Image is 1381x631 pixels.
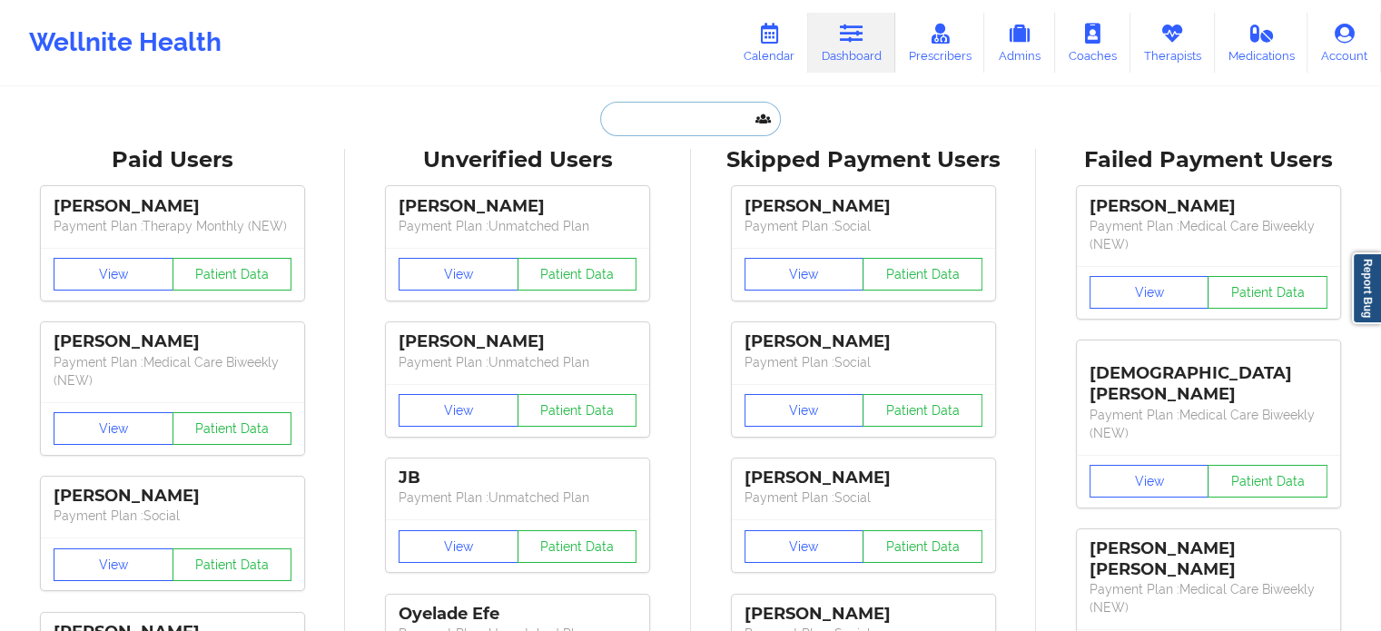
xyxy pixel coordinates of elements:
[399,353,636,371] p: Payment Plan : Unmatched Plan
[54,331,291,352] div: [PERSON_NAME]
[399,488,636,507] p: Payment Plan : Unmatched Plan
[54,507,291,525] p: Payment Plan : Social
[54,353,291,389] p: Payment Plan : Medical Care Biweekly (NEW)
[399,217,636,235] p: Payment Plan : Unmatched Plan
[54,217,291,235] p: Payment Plan : Therapy Monthly (NEW)
[1090,465,1209,498] button: View
[518,394,637,427] button: Patient Data
[1215,13,1308,73] a: Medications
[730,13,808,73] a: Calendar
[1090,350,1327,405] div: [DEMOGRAPHIC_DATA][PERSON_NAME]
[745,394,864,427] button: View
[1090,276,1209,309] button: View
[399,468,636,488] div: JB
[745,604,982,625] div: [PERSON_NAME]
[399,258,518,291] button: View
[808,13,895,73] a: Dashboard
[745,217,982,235] p: Payment Plan : Social
[1307,13,1381,73] a: Account
[518,530,637,563] button: Patient Data
[745,196,982,217] div: [PERSON_NAME]
[1208,465,1327,498] button: Patient Data
[745,331,982,352] div: [PERSON_NAME]
[173,548,292,581] button: Patient Data
[1352,252,1381,324] a: Report Bug
[54,486,291,507] div: [PERSON_NAME]
[173,412,292,445] button: Patient Data
[399,530,518,563] button: View
[54,196,291,217] div: [PERSON_NAME]
[863,530,982,563] button: Patient Data
[1090,406,1327,442] p: Payment Plan : Medical Care Biweekly (NEW)
[1208,276,1327,309] button: Patient Data
[1090,538,1327,580] div: [PERSON_NAME] [PERSON_NAME]
[984,13,1055,73] a: Admins
[1090,196,1327,217] div: [PERSON_NAME]
[54,258,173,291] button: View
[1055,13,1130,73] a: Coaches
[745,258,864,291] button: View
[399,196,636,217] div: [PERSON_NAME]
[399,331,636,352] div: [PERSON_NAME]
[399,394,518,427] button: View
[518,258,637,291] button: Patient Data
[745,468,982,488] div: [PERSON_NAME]
[173,258,292,291] button: Patient Data
[745,530,864,563] button: View
[54,548,173,581] button: View
[13,146,332,174] div: Paid Users
[745,353,982,371] p: Payment Plan : Social
[399,604,636,625] div: Oyelade Efe
[704,146,1023,174] div: Skipped Payment Users
[863,394,982,427] button: Patient Data
[1049,146,1368,174] div: Failed Payment Users
[358,146,677,174] div: Unverified Users
[745,488,982,507] p: Payment Plan : Social
[1090,217,1327,253] p: Payment Plan : Medical Care Biweekly (NEW)
[863,258,982,291] button: Patient Data
[1090,580,1327,616] p: Payment Plan : Medical Care Biweekly (NEW)
[895,13,985,73] a: Prescribers
[54,412,173,445] button: View
[1130,13,1215,73] a: Therapists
